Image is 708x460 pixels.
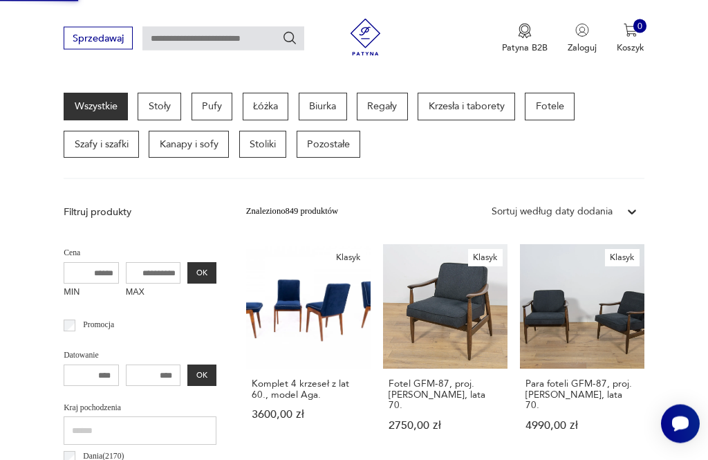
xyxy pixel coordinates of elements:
[64,206,216,220] p: Filtruj produkty
[83,319,114,333] p: Promocja
[389,379,502,411] h3: Fotel GFM-87, proj. [PERSON_NAME], lata 70.
[525,421,639,432] p: 4990,00 zł
[525,93,575,121] a: Fotele
[149,131,229,159] a: Kanapy i sofy
[282,30,297,46] button: Szukaj
[64,247,216,261] p: Cena
[64,402,216,416] p: Kraj pochodzenia
[568,42,597,54] p: Zaloguj
[64,131,139,159] a: Szafy i szafki
[243,93,289,121] a: Łóżka
[252,410,365,421] p: 3600,00 zł
[246,245,371,456] a: KlasykKomplet 4 krzeseł z lat 60., model Aga.Komplet 4 krzeseł z lat 60., model Aga.3600,00 zł
[64,35,132,44] a: Sprzedawaj
[617,42,644,54] p: Koszyk
[525,379,639,411] h3: Para foteli GFM-87, proj. [PERSON_NAME], lata 70.
[502,24,548,54] a: Ikona medaluPatyna B2B
[246,205,338,219] div: Znaleziono 849 produktów
[418,93,515,121] a: Krzesła i taborety
[252,379,365,401] h3: Komplet 4 krzeseł z lat 60., model Aga.
[502,42,548,54] p: Patyna B2B
[383,245,507,456] a: KlasykFotel GFM-87, proj. J. Kędziorek, lata 70.Fotel GFM-87, proj. [PERSON_NAME], lata 70.2750,0...
[192,93,233,121] a: Pufy
[239,131,287,159] a: Stoliki
[520,245,644,456] a: KlasykPara foteli GFM-87, proj. J. Kędziorek, lata 70.Para foteli GFM-87, proj. [PERSON_NAME], la...
[575,24,589,37] img: Ikonka użytkownika
[138,93,181,121] a: Stoły
[297,131,361,159] a: Pozostałe
[64,284,119,304] label: MIN
[126,284,181,304] label: MAX
[342,19,389,56] img: Patyna - sklep z meblami i dekoracjami vintage
[661,405,700,443] iframe: Smartsupp widget button
[624,24,637,37] img: Ikona koszyka
[64,93,128,121] a: Wszystkie
[568,24,597,54] button: Zaloguj
[617,24,644,54] button: 0Koszyk
[64,349,216,363] p: Datowanie
[357,93,408,121] a: Regały
[502,24,548,54] button: Patyna B2B
[187,365,216,387] button: OK
[518,24,532,39] img: Ikona medalu
[633,19,647,33] div: 0
[64,27,132,50] button: Sprzedawaj
[187,263,216,285] button: OK
[492,205,613,219] div: Sortuj według daty dodania
[389,421,502,432] p: 2750,00 zł
[299,93,347,121] a: Biurka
